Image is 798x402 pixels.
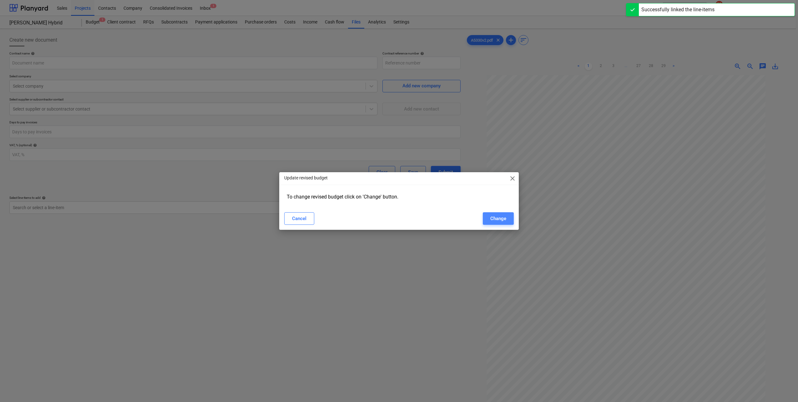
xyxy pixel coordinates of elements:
div: Change [490,214,506,223]
div: Cancel [292,214,306,223]
p: Update revised budget [284,175,328,181]
div: To change revised budget click on 'Change' button. [284,191,514,202]
button: Change [483,212,514,225]
button: Cancel [284,212,314,225]
div: Successfully linked the line-items [641,6,715,13]
span: close [509,175,516,182]
iframe: Chat Widget [767,372,798,402]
